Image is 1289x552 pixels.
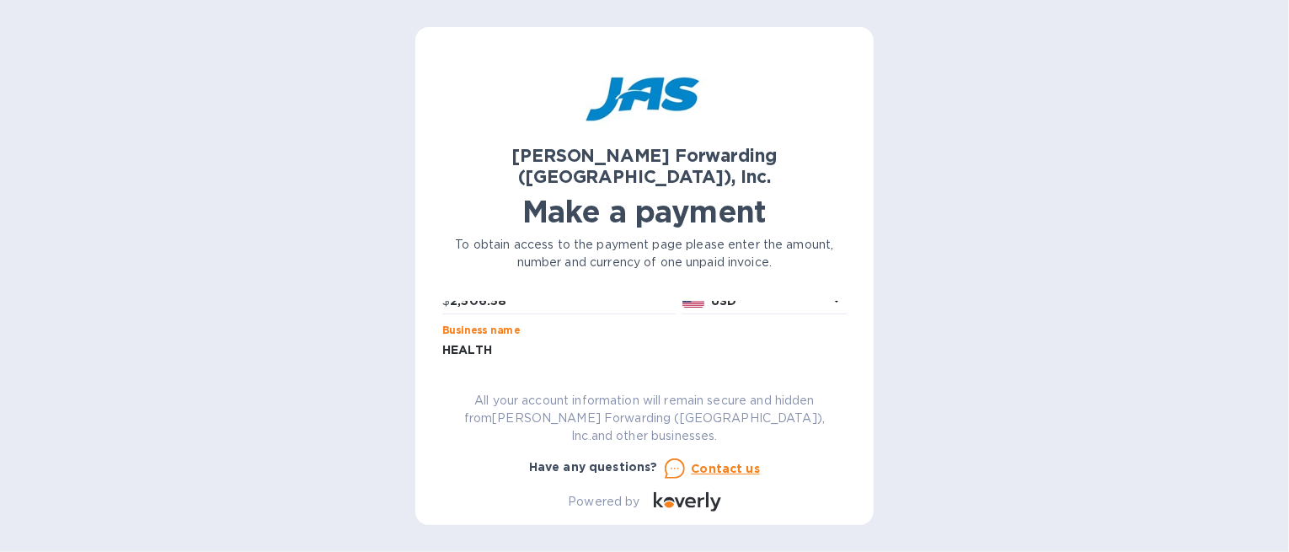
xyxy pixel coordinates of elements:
h1: Make a payment [442,194,847,229]
p: All your account information will remain secure and hidden from [PERSON_NAME] Forwarding ([GEOGRA... [442,392,847,445]
b: [PERSON_NAME] Forwarding ([GEOGRAPHIC_DATA]), Inc. [512,145,778,187]
img: USD [682,296,705,308]
p: To obtain access to the payment page please enter the amount, number and currency of one unpaid i... [442,236,847,271]
b: USD [711,294,736,308]
label: Business name [442,325,520,335]
p: Powered by [568,493,639,511]
input: 0.00 [450,289,676,314]
u: Contact us [692,462,761,475]
p: $ [442,292,450,310]
input: Enter business name [442,338,847,363]
b: Have any questions? [529,460,658,474]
